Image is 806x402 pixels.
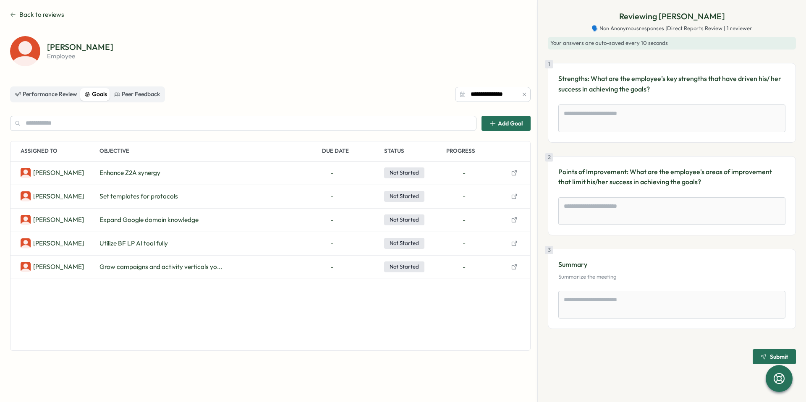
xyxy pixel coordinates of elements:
p: Progress [446,141,505,161]
span: 🗣️ Non Anonymous responses | Direct Reports Review | 1 reviewer [591,25,752,32]
span: - [322,239,342,248]
p: Reviewing [PERSON_NAME] [619,10,725,23]
a: Yuval Rubinstein[PERSON_NAME] [21,262,84,272]
img: Yuval Rubinstein [21,262,31,272]
img: Yuval Rubinstein [21,215,31,225]
p: Yuval Rubinstein [33,262,84,271]
p: Strengths: What are the employee’s key strengths that have driven his/ her success in achieving t... [558,73,785,94]
p: Yuval Rubinstein [33,192,84,201]
span: Back to reviews [19,10,64,19]
span: Expand Google domain knowledge [99,215,199,224]
span: Not Started [384,238,424,249]
div: Peer Feedback [114,90,160,99]
span: Not Started [384,167,424,178]
span: Set templates for protocols [99,192,178,201]
p: Yuval Rubinstein [33,239,84,248]
span: Enhance Z2A synergy [99,168,160,178]
span: Not Started [384,261,424,272]
p: Summarize the meeting [558,273,785,281]
button: Add Goal [482,116,531,131]
div: 1 [545,60,553,68]
p: Assigned To [21,141,96,161]
span: - [463,168,466,178]
a: Yuval Rubinstein[PERSON_NAME] [21,215,84,225]
p: Yuval Rubinstein [33,168,84,178]
img: Yuval Rubinstein [21,191,31,201]
span: Your answers are auto-saved every 10 seconds [550,39,668,46]
span: Submit [770,354,788,360]
img: Yuval Rubinstein [10,36,40,66]
p: employee [47,53,113,59]
p: Status [384,141,443,161]
img: Yuval Rubinstein [21,238,31,248]
span: - [463,215,466,224]
span: - [322,215,342,224]
a: Yuval Rubinstein[PERSON_NAME] [21,238,84,248]
span: Add Goal [498,120,523,126]
span: - [463,192,466,201]
button: Back to reviews [10,10,64,19]
button: Submit [753,349,796,364]
span: Grow campaigns and activity verticals yo... [99,262,222,271]
span: Utilize BF LP AI tool fully [99,239,168,248]
span: - [322,262,342,271]
div: Performance Review [15,90,77,99]
span: - [463,239,466,248]
p: Points of Improvement: What are the employee's areas of improvement that limit his/her success in... [558,167,785,188]
p: [PERSON_NAME] [47,43,113,51]
span: - [463,262,466,271]
p: Yuval Rubinstein [33,215,84,224]
span: Not Started [384,191,424,202]
a: Yuval Rubinstein[PERSON_NAME] [21,168,84,178]
p: Objective [99,141,319,161]
span: - [322,192,342,201]
p: Summary [558,259,785,270]
span: Not Started [384,214,424,225]
img: Yuval Rubinstein [21,168,31,178]
a: Yuval Rubinstein[PERSON_NAME] [21,191,84,201]
div: 2 [545,153,553,162]
p: Due Date [322,141,381,161]
div: 3 [545,246,553,254]
div: Goals [84,90,107,99]
span: - [322,168,342,178]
